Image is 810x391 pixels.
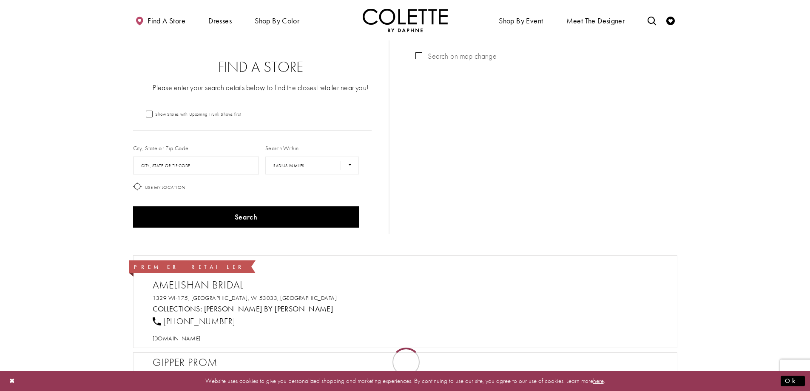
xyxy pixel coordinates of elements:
button: Close Dialog [5,374,20,388]
button: Search [133,206,359,228]
span: Shop By Event [497,9,545,32]
label: Search Within [265,144,298,152]
div: Map with store locations [406,40,677,234]
a: Meet the designer [564,9,627,32]
span: Shop by color [253,9,301,32]
a: [PHONE_NUMBER] [153,316,236,327]
input: City, State, or ZIP Code [133,157,259,174]
span: Dresses [206,9,234,32]
span: Meet the designer [566,17,625,25]
a: Find a store [133,9,188,32]
a: Visit Colette by Daphne page - Opens in new tab [204,304,333,314]
p: Please enter your search details below to find the closest retailer near you! [150,82,372,93]
span: [DOMAIN_NAME] [153,334,201,342]
span: Collections: [153,304,202,314]
a: Opens in new tab [153,294,337,302]
h2: Amelishan Bridal [153,279,666,291]
select: Radius In Miles [265,157,359,174]
p: Website uses cookies to give you personalized shopping and marketing experiences. By continuing t... [61,375,749,387]
a: Check Wishlist [664,9,677,32]
a: here [593,377,604,385]
h2: Gipper Prom [153,356,666,369]
label: City, State or Zip Code [133,144,189,152]
a: Visit Home Page [363,9,448,32]
span: Shop By Event [499,17,543,25]
span: Premier Retailer [134,263,245,271]
h2: Find a Store [150,59,372,76]
span: Dresses [208,17,232,25]
span: Find a store [148,17,185,25]
span: [PHONE_NUMBER] [163,316,235,327]
img: Colette by Daphne [363,9,448,32]
button: Submit Dialog [781,376,805,386]
a: Toggle search [645,9,658,32]
span: Show Stores with Upcoming Trunk Shows first [155,111,241,117]
span: Shop by color [255,17,299,25]
a: Opens in new tab [153,334,201,342]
